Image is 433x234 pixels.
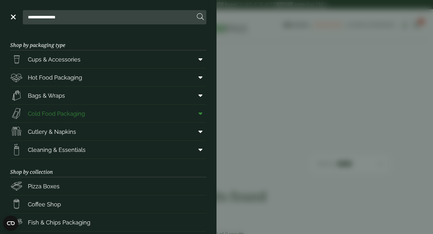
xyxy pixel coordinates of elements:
[28,91,65,100] span: Bags & Wraps
[10,195,206,213] a: Coffee Shop
[28,73,82,82] span: Hot Food Packaging
[10,50,206,68] a: Cups & Accessories
[28,146,86,154] span: Cleaning & Essentials
[28,200,61,209] span: Coffee Shop
[10,180,23,192] img: Pizza_boxes.svg
[10,198,23,211] img: HotDrink_paperCup.svg
[10,71,23,84] img: Deli_box.svg
[10,177,206,195] a: Pizza Boxes
[28,127,76,136] span: Cutlery & Napkins
[10,105,206,122] a: Cold Food Packaging
[28,55,81,64] span: Cups & Accessories
[10,53,23,66] img: PintNhalf_cup.svg
[10,87,206,104] a: Bags & Wraps
[10,141,206,159] a: Cleaning & Essentials
[10,159,206,177] h3: Shop by collection
[3,216,18,231] button: Open CMP widget
[28,109,85,118] span: Cold Food Packaging
[10,143,23,156] img: open-wipe.svg
[10,89,23,102] img: Paper_carriers.svg
[28,182,60,191] span: Pizza Boxes
[10,125,23,138] img: Cutlery.svg
[10,213,206,231] a: Fish & Chips Packaging
[10,68,206,86] a: Hot Food Packaging
[10,32,206,50] h3: Shop by packaging type
[28,218,90,227] span: Fish & Chips Packaging
[10,107,23,120] img: Sandwich_box.svg
[10,123,206,140] a: Cutlery & Napkins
